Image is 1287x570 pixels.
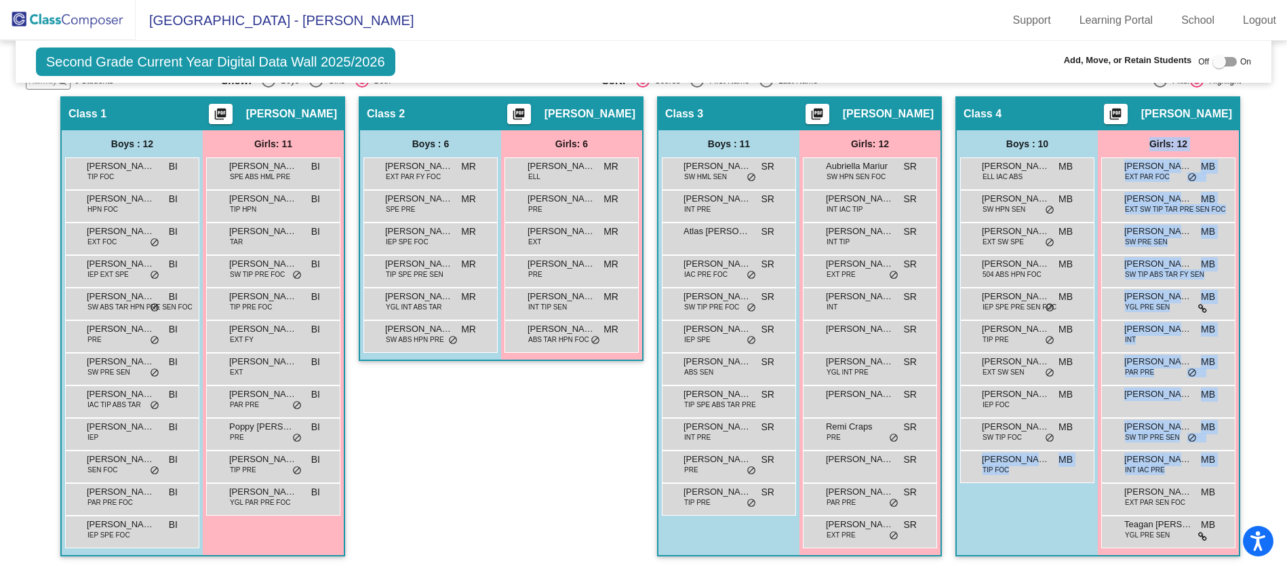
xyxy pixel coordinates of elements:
[311,290,320,304] span: BI
[229,225,297,238] span: [PERSON_NAME]
[826,485,894,499] span: [PERSON_NAME]
[385,225,453,238] span: [PERSON_NAME]
[229,290,297,303] span: [PERSON_NAME]
[827,432,841,442] span: PRE
[827,530,856,540] span: EXT PRE
[136,9,414,31] span: [GEOGRAPHIC_DATA] - [PERSON_NAME]
[806,104,829,124] button: Print Students Details
[386,237,429,247] span: IEP SPE FOC
[87,335,102,345] span: PRE
[292,465,302,476] span: do_not_disturb_alt
[1058,322,1073,337] span: MB
[982,355,1050,368] span: [PERSON_NAME]
[684,355,751,368] span: [PERSON_NAME]
[292,400,302,411] span: do_not_disturb_alt
[229,387,297,401] span: [PERSON_NAME]
[1124,159,1192,173] span: [PERSON_NAME]
[826,387,894,401] span: [PERSON_NAME]
[827,367,869,377] span: YGL INT PRE
[1104,104,1128,124] button: Print Students Details
[1187,433,1197,444] span: do_not_disturb_alt
[1124,518,1192,531] span: Teagan [PERSON_NAME]
[761,290,774,304] span: SR
[311,192,320,206] span: BI
[87,453,155,466] span: [PERSON_NAME]
[1124,225,1192,238] span: [PERSON_NAME]
[386,172,441,182] span: EXT PAR FY FOC
[229,192,297,206] span: [PERSON_NAME]
[461,159,476,174] span: MR
[809,107,825,126] mat-icon: picture_as_pdf
[761,453,774,467] span: SR
[461,322,476,337] span: MR
[87,257,155,271] span: [PERSON_NAME] [PERSON_NAME]
[761,387,774,402] span: SR
[1124,192,1192,206] span: [PERSON_NAME]
[826,420,894,434] span: Remi Craps
[603,192,618,206] span: MR
[528,237,541,247] span: EXT
[1201,290,1215,304] span: MB
[385,159,453,173] span: [PERSON_NAME]
[843,107,934,121] span: [PERSON_NAME]
[983,335,1009,345] span: TIP PRE
[169,192,178,206] span: BI
[1141,107,1232,121] span: [PERSON_NAME]
[799,130,941,157] div: Girls: 12
[603,225,618,239] span: MR
[684,172,727,182] span: SW HML SEN
[1002,9,1062,31] a: Support
[747,270,756,281] span: do_not_disturb_alt
[603,290,618,304] span: MR
[889,433,898,444] span: do_not_disturb_alt
[1125,172,1170,182] span: EXT PAR FOC
[983,269,1042,280] span: 504 ABS HPN FOC
[983,302,1056,312] span: IEP SPE PRE SEN FOC
[203,130,344,157] div: Girls: 11
[684,269,728,280] span: IAC PRE FOC
[684,204,711,214] span: INT PRE
[511,107,527,126] mat-icon: picture_as_pdf
[230,172,290,182] span: SPE ABS HML PRE
[150,368,159,379] span: do_not_disturb_alt
[904,322,917,337] span: SR
[528,225,595,238] span: [PERSON_NAME]
[747,465,756,476] span: do_not_disturb_alt
[684,290,751,303] span: [PERSON_NAME]
[169,355,178,369] span: BI
[1125,497,1185,508] span: EXT PAR SEN FOC
[684,322,751,336] span: [PERSON_NAME]
[684,192,751,206] span: [PERSON_NAME]
[1045,303,1054,313] span: do_not_disturb_alt
[1201,518,1215,532] span: MB
[62,130,203,157] div: Boys : 12
[1187,368,1197,379] span: do_not_disturb_alt
[982,192,1050,206] span: [PERSON_NAME]
[982,225,1050,238] span: [PERSON_NAME]
[1045,368,1054,379] span: do_not_disturb_alt
[826,322,894,336] span: [PERSON_NAME]
[1107,107,1124,126] mat-icon: picture_as_pdf
[1170,9,1225,31] a: School
[448,335,458,346] span: do_not_disturb_alt
[169,225,178,239] span: BI
[385,290,453,303] span: [PERSON_NAME]
[1232,9,1287,31] a: Logout
[87,290,155,303] span: [PERSON_NAME]
[1045,335,1054,346] span: do_not_disturb_alt
[904,420,917,434] span: SR
[87,400,141,410] span: IAC TIP ABS TAR
[1201,355,1215,369] span: MB
[36,47,395,76] span: Second Grade Current Year Digital Data Wall 2025/2026
[230,237,243,247] span: TAR
[230,432,244,442] span: PRE
[360,130,501,157] div: Boys : 6
[827,497,856,508] span: PAR PRE
[311,257,320,271] span: BI
[311,322,320,337] span: BI
[528,159,595,173] span: [PERSON_NAME]
[827,172,886,182] span: SW HPN SEN FOC
[209,104,233,124] button: Print Students Details
[87,225,155,238] span: [PERSON_NAME]
[311,453,320,467] span: BI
